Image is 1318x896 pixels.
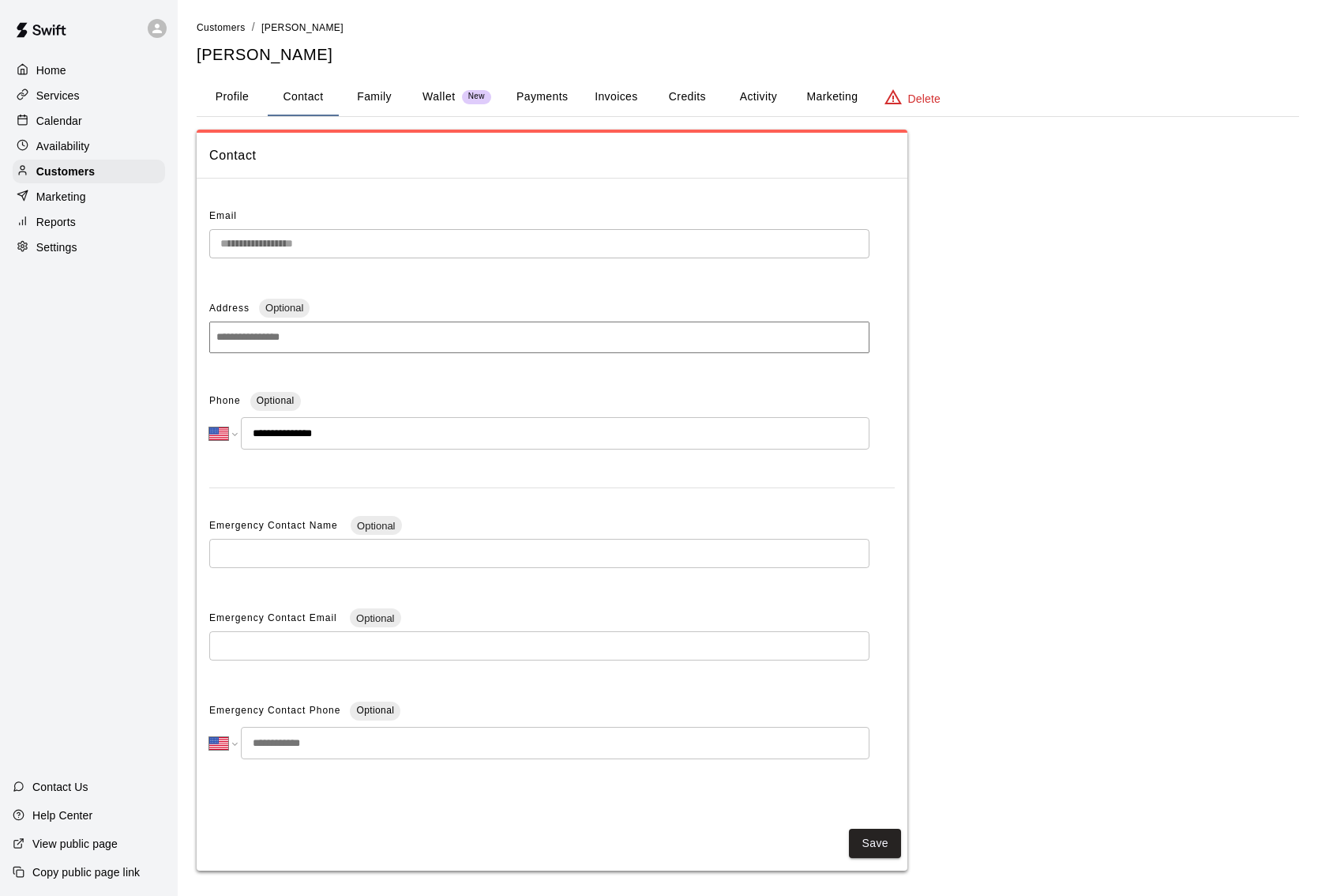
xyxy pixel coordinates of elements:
[723,78,794,116] button: Activity
[209,303,250,314] span: Address
[13,235,165,259] a: Settings
[197,44,1299,66] h5: [PERSON_NAME]
[36,239,77,255] p: Settings
[36,164,95,179] p: Customers
[209,389,241,414] span: Phone
[197,78,268,116] button: Profile
[209,229,869,258] div: The email of an existing customer can only be changed by the customer themselves at https://book....
[36,88,80,104] p: Services
[849,829,901,858] button: Save
[209,210,237,221] span: Email
[651,78,723,116] button: Credits
[32,836,118,852] p: View public page
[209,698,340,724] span: Emergency Contact Phone
[422,88,456,105] p: Wallet
[197,21,246,33] a: Customers
[197,22,246,33] span: Customers
[197,19,1299,36] nav: breadcrumb
[794,78,870,116] button: Marketing
[13,58,165,82] a: Home
[36,138,90,154] p: Availability
[13,210,165,234] a: Reports
[36,189,86,205] p: Marketing
[339,78,410,116] button: Family
[36,62,66,78] p: Home
[32,779,88,795] p: Contact Us
[13,134,165,158] a: Availability
[32,864,140,880] p: Copy public page link
[252,19,255,36] li: /
[36,113,82,129] p: Calendar
[36,214,76,230] p: Reports
[462,92,491,102] span: New
[13,185,165,209] a: Marketing
[13,109,165,133] a: Calendar
[908,91,941,107] p: Delete
[197,78,1299,116] div: basic tabs example
[356,705,394,716] span: Optional
[261,22,344,33] span: [PERSON_NAME]
[13,84,165,107] a: Services
[13,160,165,183] a: Customers
[209,145,895,166] span: Contact
[268,78,339,116] button: Contact
[504,78,580,116] button: Payments
[350,612,400,624] span: Optional
[209,612,340,623] span: Emergency Contact Email
[259,302,310,314] span: Optional
[580,78,651,116] button: Invoices
[209,520,341,531] span: Emergency Contact Name
[351,520,401,532] span: Optional
[257,395,295,406] span: Optional
[32,808,92,823] p: Help Center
